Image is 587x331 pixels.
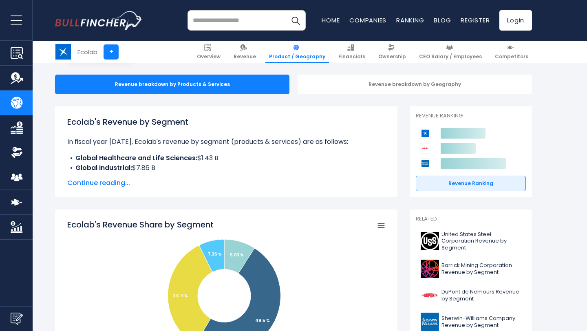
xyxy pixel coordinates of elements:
a: Revenue Ranking [416,176,526,191]
a: Revenue [230,41,260,63]
tspan: 7.36 % [208,251,222,257]
a: Login [499,10,532,31]
img: DuPont de Nemours competitors logo [420,143,430,154]
a: Ranking [396,16,424,24]
span: Overview [197,53,221,60]
a: Competitors [491,41,532,63]
a: CEO Salary / Employees [415,41,485,63]
a: Overview [193,41,224,63]
a: Barrick Mining Corporation Revenue by Segment [416,258,526,280]
span: Revenue [234,53,256,60]
p: Related [416,216,526,223]
span: Product / Geography [269,53,325,60]
li: $1.43 B [67,153,385,163]
a: Financials [335,41,369,63]
tspan: 34.11 % [173,293,188,299]
div: Revenue breakdown by Products & Services [55,75,289,94]
p: Revenue Ranking [416,113,526,119]
a: Companies [349,16,386,24]
div: Revenue breakdown by Geography [298,75,532,94]
img: Ownership [11,146,23,159]
a: Blog [434,16,451,24]
span: Financials [338,53,365,60]
img: bullfincher logo [55,11,143,30]
b: Global Industrial: [75,163,132,172]
div: Ecolab [77,47,97,57]
tspan: 9.03 % [230,252,244,258]
span: Ownership [378,53,406,60]
img: Sherwin-Williams Company competitors logo [420,158,430,169]
a: Product / Geography [265,41,329,63]
img: DD logo [421,286,439,305]
span: Barrick Mining Corporation Revenue by Segment [441,262,521,276]
p: In fiscal year [DATE], Ecolab's revenue by segment (products & services) are as follows: [67,137,385,147]
span: CEO Salary / Employees [419,53,482,60]
a: Ownership [375,41,410,63]
span: Competitors [495,53,528,60]
span: Sherwin-Williams Company Revenue by Segment [441,315,521,329]
img: Ecolab competitors logo [420,128,430,139]
img: B logo [421,260,439,278]
span: Continue reading... [67,178,385,188]
img: X logo [421,232,439,250]
a: Go to homepage [55,11,143,30]
h1: Ecolab's Revenue by Segment [67,116,385,128]
li: $7.86 B [67,163,385,173]
img: ECL logo [55,44,71,60]
tspan: Ecolab's Revenue Share by Segment [67,219,214,230]
span: United States Steel Corporation Revenue by Segment [441,231,521,252]
b: Global Healthcare and Life Sciences: [75,153,197,163]
a: Home [322,16,340,24]
a: DuPont de Nemours Revenue by Segment [416,284,526,307]
img: SHW logo [421,313,439,331]
a: + [104,44,119,60]
a: United States Steel Corporation Revenue by Segment [416,229,526,254]
tspan: 49.5 % [255,318,270,324]
button: Search [285,10,306,31]
span: DuPont de Nemours Revenue by Segment [441,289,521,302]
a: Register [461,16,490,24]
